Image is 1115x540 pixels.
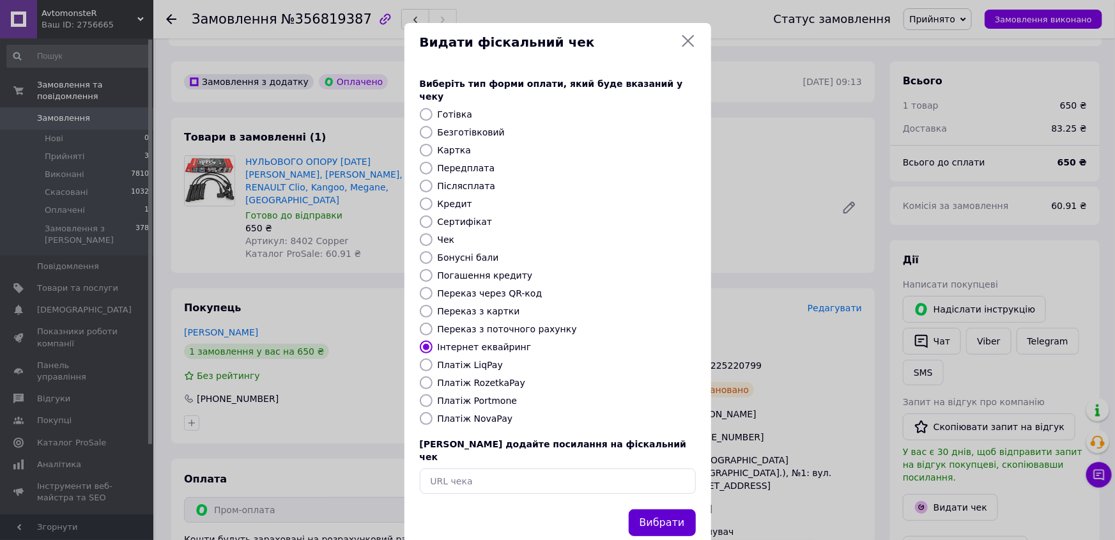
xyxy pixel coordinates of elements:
[438,324,577,334] label: Переказ з поточного рахунку
[438,181,496,191] label: Післясплата
[438,342,532,352] label: Інтернет еквайринг
[438,217,493,227] label: Сертифікат
[420,439,687,462] span: [PERSON_NAME] додайте посилання на фіскальний чек
[438,288,542,298] label: Переказ через QR-код
[438,199,472,209] label: Кредит
[438,252,499,263] label: Бонусні бали
[438,378,525,388] label: Платіж RozetkaPay
[438,127,505,137] label: Безготівковий
[438,235,455,245] label: Чек
[438,163,495,173] label: Передплата
[420,33,675,52] span: Видати фіскальний чек
[438,145,472,155] label: Картка
[438,270,533,281] label: Погашення кредиту
[438,396,518,406] label: Платіж Portmone
[420,468,696,494] input: URL чека
[438,413,513,424] label: Платіж NovaPay
[420,79,683,102] span: Виберіть тип форми оплати, який буде вказаний у чеку
[629,509,696,537] button: Вибрати
[438,306,520,316] label: Переказ з картки
[438,109,472,120] label: Готівка
[438,360,503,370] label: Платіж LiqPay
